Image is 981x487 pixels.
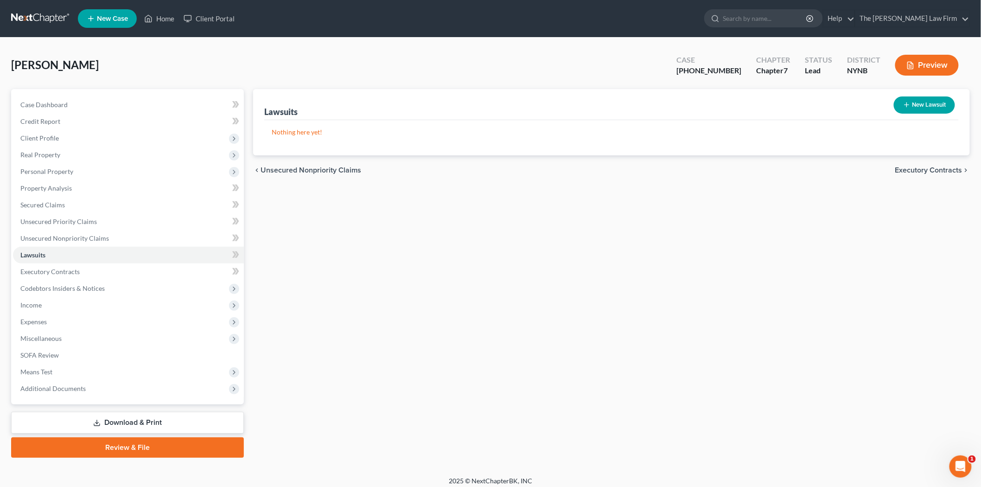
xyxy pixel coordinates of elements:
[13,213,244,230] a: Unsecured Priority Claims
[140,10,179,27] a: Home
[962,167,970,174] i: chevron_right
[11,412,244,434] a: Download & Print
[805,55,832,65] div: Status
[13,96,244,113] a: Case Dashboard
[847,55,880,65] div: District
[968,455,976,463] span: 1
[13,197,244,213] a: Secured Claims
[805,65,832,76] div: Lead
[784,66,788,75] span: 7
[20,284,105,292] span: Codebtors Insiders & Notices
[13,263,244,280] a: Executory Contracts
[253,167,361,174] button: chevron_left Unsecured Nonpriority Claims
[20,201,65,209] span: Secured Claims
[20,101,68,109] span: Case Dashboard
[253,167,261,174] i: chevron_left
[13,230,244,247] a: Unsecured Nonpriority Claims
[20,318,47,326] span: Expenses
[20,167,73,175] span: Personal Property
[20,334,62,342] span: Miscellaneous
[756,55,790,65] div: Chapter
[20,234,109,242] span: Unsecured Nonpriority Claims
[895,167,962,174] span: Executory Contracts
[11,58,99,71] span: [PERSON_NAME]
[723,10,808,27] input: Search by name...
[894,96,955,114] button: New Lawsuit
[676,55,741,65] div: Case
[13,113,244,130] a: Credit Report
[13,247,244,263] a: Lawsuits
[20,368,52,376] span: Means Test
[20,301,42,309] span: Income
[20,117,60,125] span: Credit Report
[179,10,239,27] a: Client Portal
[855,10,969,27] a: The [PERSON_NAME] Law Firm
[13,180,244,197] a: Property Analysis
[20,268,80,276] span: Executory Contracts
[264,106,298,117] div: Lawsuits
[97,15,128,22] span: New Case
[272,128,951,137] p: Nothing here yet!
[261,167,361,174] span: Unsecured Nonpriority Claims
[20,218,97,225] span: Unsecured Priority Claims
[20,251,45,259] span: Lawsuits
[20,351,59,359] span: SOFA Review
[895,167,970,174] button: Executory Contracts chevron_right
[676,65,741,76] div: [PHONE_NUMBER]
[11,437,244,458] a: Review & File
[20,184,72,192] span: Property Analysis
[20,134,59,142] span: Client Profile
[847,65,880,76] div: NYNB
[895,55,959,76] button: Preview
[756,65,790,76] div: Chapter
[949,455,972,478] iframe: Intercom live chat
[823,10,854,27] a: Help
[20,384,86,392] span: Additional Documents
[13,347,244,364] a: SOFA Review
[20,151,60,159] span: Real Property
